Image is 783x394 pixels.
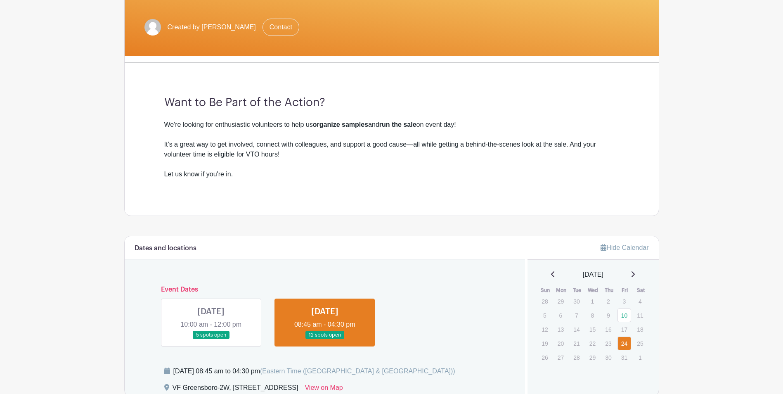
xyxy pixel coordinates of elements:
h3: Want to Be Part of the Action? [164,96,619,110]
th: Sun [537,286,554,294]
p: 11 [633,309,647,322]
p: 9 [601,309,615,322]
span: Created by [PERSON_NAME] [168,22,256,32]
div: We're looking for enthusiastic volunteers to help us and on event day! It’s a great way to get in... [164,120,619,169]
p: 19 [538,337,551,350]
span: [DATE] [583,270,603,280]
h6: Event Dates [154,286,496,294]
p: 18 [633,323,647,336]
span: (Eastern Time ([GEOGRAPHIC_DATA] & [GEOGRAPHIC_DATA])) [260,368,455,375]
p: 23 [601,337,615,350]
p: 2 [601,295,615,308]
p: 5 [538,309,551,322]
th: Sat [633,286,649,294]
p: 25 [633,337,647,350]
p: 16 [601,323,615,336]
a: 24 [617,337,631,350]
p: 26 [538,351,551,364]
p: 21 [570,337,583,350]
th: Mon [554,286,570,294]
p: 1 [633,351,647,364]
img: default-ce2991bfa6775e67f084385cd625a349d9dcbb7a52a09fb2fda1e96e2d18dcdb.png [144,19,161,36]
div: Let us know if you're in. [164,169,619,189]
h6: Dates and locations [135,244,196,252]
p: 29 [586,351,599,364]
p: 17 [617,323,631,336]
p: 7 [570,309,583,322]
a: 10 [617,309,631,322]
p: 29 [554,295,568,308]
p: 4 [633,295,647,308]
p: 22 [586,337,599,350]
strong: run the sale [379,121,416,128]
p: 14 [570,323,583,336]
a: Hide Calendar [601,244,648,251]
p: 28 [570,351,583,364]
p: 1 [586,295,599,308]
th: Thu [601,286,617,294]
p: 30 [570,295,583,308]
p: 8 [586,309,599,322]
p: 6 [554,309,568,322]
p: 31 [617,351,631,364]
p: 27 [554,351,568,364]
th: Wed [585,286,601,294]
div: [DATE] 08:45 am to 04:30 pm [173,366,455,376]
th: Tue [569,286,585,294]
p: 30 [601,351,615,364]
p: 12 [538,323,551,336]
p: 13 [554,323,568,336]
p: 28 [538,295,551,308]
p: 3 [617,295,631,308]
a: Contact [263,19,299,36]
p: 20 [554,337,568,350]
strong: organize samples [313,121,368,128]
th: Fri [617,286,633,294]
p: 15 [586,323,599,336]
